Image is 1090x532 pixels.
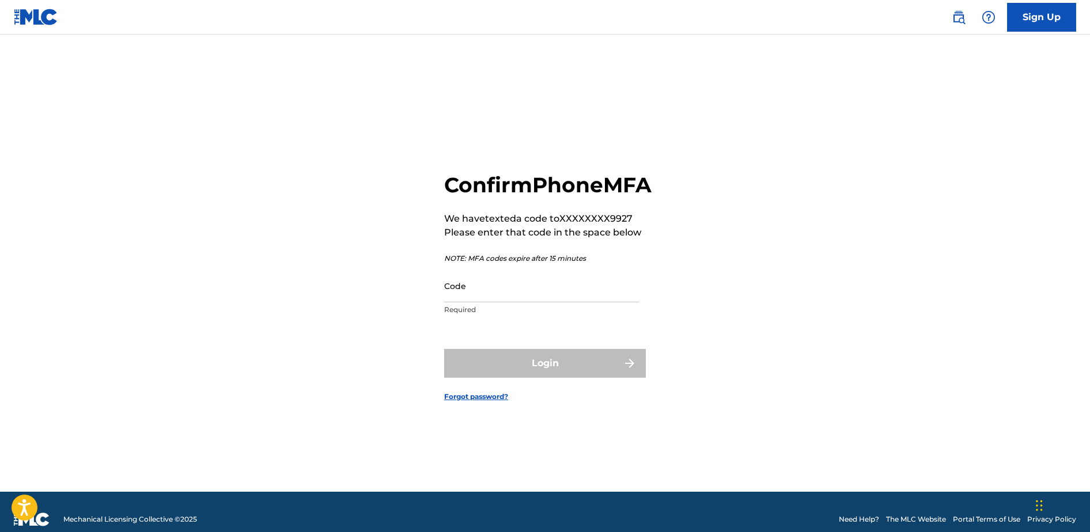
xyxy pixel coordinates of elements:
[14,512,50,526] img: logo
[1036,488,1043,523] div: Drag
[886,514,946,525] a: The MLC Website
[982,10,996,24] img: help
[1007,3,1076,32] a: Sign Up
[444,172,652,198] h2: Confirm Phone MFA
[1027,514,1076,525] a: Privacy Policy
[977,6,1000,29] div: Help
[444,226,652,240] p: Please enter that code in the space below
[444,392,508,402] a: Forgot password?
[1032,477,1090,532] iframe: Chat Widget
[952,10,966,24] img: search
[953,514,1020,525] a: Portal Terms of Use
[63,514,197,525] span: Mechanical Licensing Collective © 2025
[947,6,970,29] a: Public Search
[444,212,652,226] p: We have texted a code to XXXXXXXX9927
[444,305,639,315] p: Required
[839,514,879,525] a: Need Help?
[14,9,58,25] img: MLC Logo
[444,253,652,264] p: NOTE: MFA codes expire after 15 minutes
